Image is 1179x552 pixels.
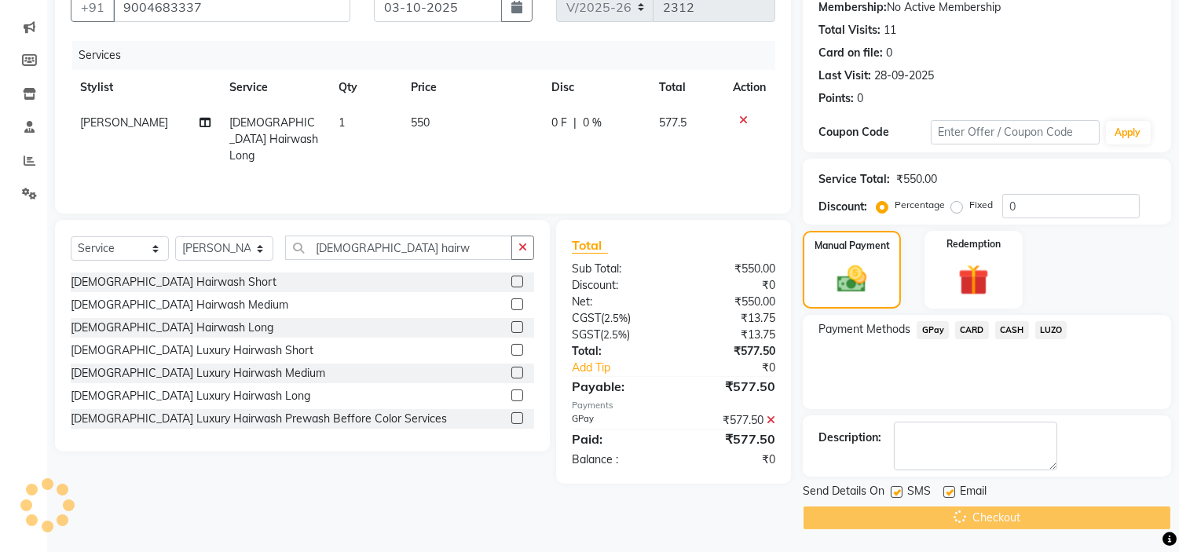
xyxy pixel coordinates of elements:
[818,22,881,38] div: Total Visits:
[572,237,608,254] span: Total
[917,321,949,339] span: GPay
[411,115,430,130] span: 550
[884,22,896,38] div: 11
[857,90,863,107] div: 0
[874,68,934,84] div: 28-09-2025
[818,199,867,215] div: Discount:
[969,198,993,212] label: Fixed
[573,115,577,131] span: |
[542,70,650,105] th: Disc
[230,115,319,163] span: [DEMOGRAPHIC_DATA] Hairwash Long
[71,297,288,313] div: [DEMOGRAPHIC_DATA] Hairwash Medium
[995,321,1029,339] span: CASH
[603,328,627,341] span: 2.5%
[896,171,937,188] div: ₹550.00
[818,321,910,338] span: Payment Methods
[955,321,989,339] span: CARD
[674,261,788,277] div: ₹550.00
[650,70,723,105] th: Total
[674,430,788,448] div: ₹577.50
[818,90,854,107] div: Points:
[723,70,775,105] th: Action
[80,115,168,130] span: [PERSON_NAME]
[560,412,674,429] div: GPay
[1035,321,1067,339] span: LUZO
[71,70,221,105] th: Stylist
[828,262,875,296] img: _cash.svg
[949,261,998,299] img: _gift.svg
[560,277,674,294] div: Discount:
[604,312,628,324] span: 2.5%
[560,360,693,376] a: Add Tip
[560,327,674,343] div: ( )
[72,41,787,70] div: Services
[818,430,881,446] div: Description:
[674,310,788,327] div: ₹13.75
[71,320,273,336] div: [DEMOGRAPHIC_DATA] Hairwash Long
[329,70,401,105] th: Qty
[560,343,674,360] div: Total:
[960,483,987,503] span: Email
[886,45,892,61] div: 0
[583,115,602,131] span: 0 %
[818,171,890,188] div: Service Total:
[659,115,687,130] span: 577.5
[560,451,674,468] div: Balance :
[674,451,788,468] div: ₹0
[674,377,788,396] div: ₹577.50
[674,343,788,360] div: ₹577.50
[401,70,542,105] th: Price
[818,45,883,61] div: Card on file:
[560,377,674,396] div: Payable:
[560,310,674,327] div: ( )
[560,430,674,448] div: Paid:
[572,399,775,412] div: Payments
[674,327,788,343] div: ₹13.75
[1106,121,1151,144] button: Apply
[71,274,276,291] div: [DEMOGRAPHIC_DATA] Hairwash Short
[551,115,567,131] span: 0 F
[803,483,884,503] span: Send Details On
[71,411,447,427] div: [DEMOGRAPHIC_DATA] Luxury Hairwash Prewash Beffore Color Services
[818,124,931,141] div: Coupon Code
[946,237,1001,251] label: Redemption
[560,261,674,277] div: Sub Total:
[907,483,931,503] span: SMS
[895,198,945,212] label: Percentage
[674,412,788,429] div: ₹577.50
[693,360,788,376] div: ₹0
[674,294,788,310] div: ₹550.00
[818,68,871,84] div: Last Visit:
[71,388,310,404] div: [DEMOGRAPHIC_DATA] Luxury Hairwash Long
[674,277,788,294] div: ₹0
[572,327,600,342] span: SGST
[71,365,325,382] div: [DEMOGRAPHIC_DATA] Luxury Hairwash Medium
[221,70,330,105] th: Service
[71,342,313,359] div: [DEMOGRAPHIC_DATA] Luxury Hairwash Short
[285,236,512,260] input: Search or Scan
[339,115,345,130] span: 1
[931,120,1099,144] input: Enter Offer / Coupon Code
[560,294,674,310] div: Net:
[815,239,890,253] label: Manual Payment
[572,311,601,325] span: CGST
